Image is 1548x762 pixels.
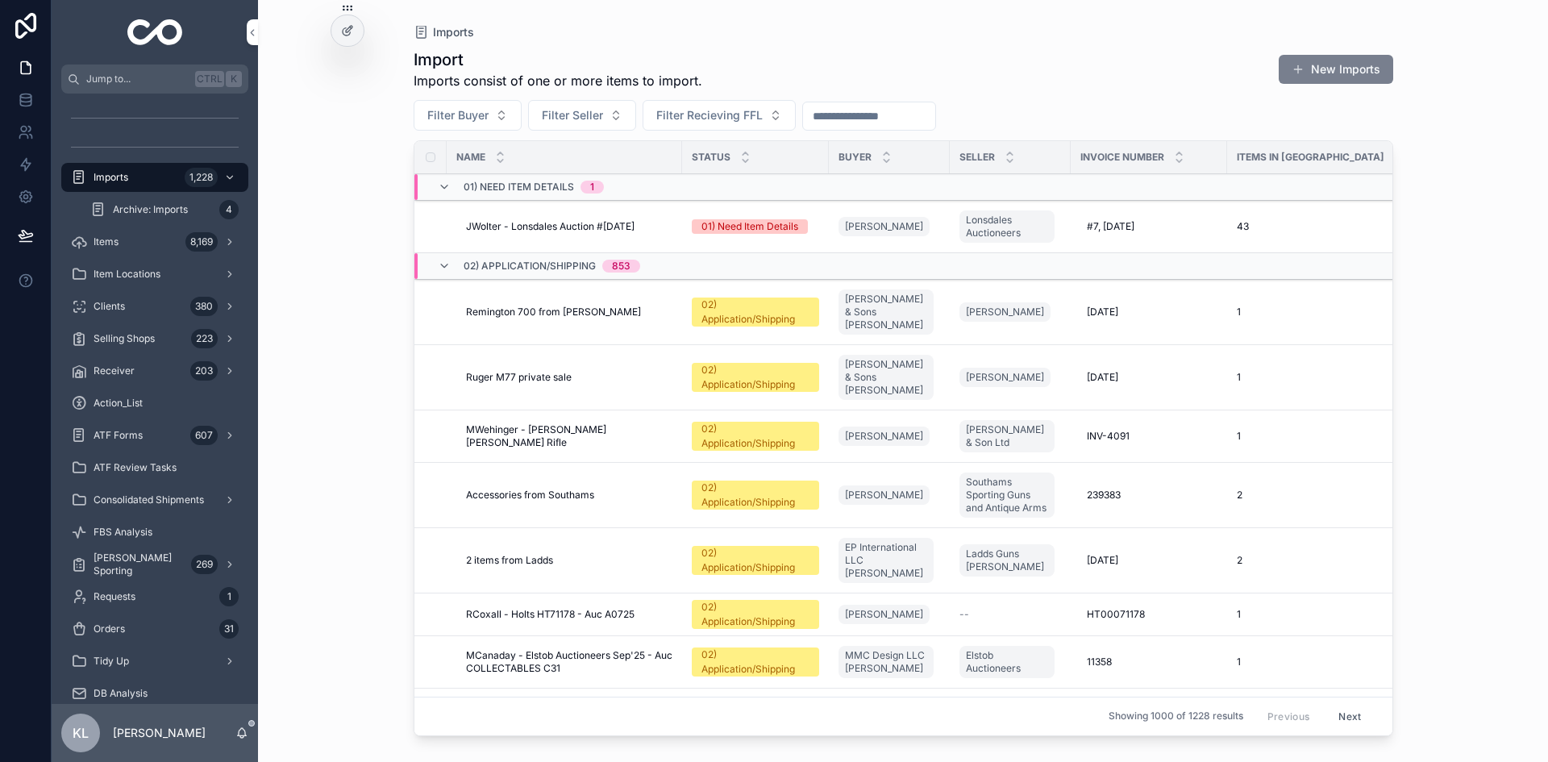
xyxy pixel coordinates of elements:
[94,655,129,668] span: Tidy Up
[838,286,940,338] a: [PERSON_NAME] & Sons [PERSON_NAME]
[959,473,1055,518] a: Southams Sporting Guns and Antique Arms
[1237,489,1242,502] span: 2
[94,397,143,410] span: Action_List
[701,600,809,629] div: 02) Application/Shipping
[81,195,248,224] a: Archive: Imports4
[966,423,1048,449] span: [PERSON_NAME] & Son Ltd
[466,649,672,675] a: MCanaday - Elstob Auctioneers Sep'25 - Auc COLLECTABLES C31
[643,100,796,131] button: Select Button
[94,461,177,474] span: ATF Review Tasks
[966,548,1048,573] span: Ladds Guns [PERSON_NAME]
[838,427,930,446] a: [PERSON_NAME]
[94,526,152,539] span: FBS Analysis
[1087,489,1121,502] span: 239383
[1237,430,1241,443] span: 1
[61,389,248,418] a: Action_List
[959,151,995,164] span: Seller
[1087,220,1134,233] span: #7, [DATE]
[701,546,809,575] div: 02) Application/Shipping
[692,422,819,451] a: 02) Application/Shipping
[190,297,218,316] div: 380
[845,608,923,621] span: [PERSON_NAME]
[1237,554,1384,567] a: 2
[61,485,248,514] a: Consolidated Shipments
[1080,602,1217,627] a: HT00071178
[127,19,183,45] img: App logo
[959,608,969,621] span: --
[542,107,603,123] span: Filter Seller
[692,481,819,510] a: 02) Application/Shipping
[959,608,1061,621] a: --
[966,214,1048,239] span: Lonsdales Auctioneers
[966,371,1044,384] span: [PERSON_NAME]
[692,298,819,327] a: 02) Application/Shipping
[464,260,596,273] span: 02) Application/Shipping
[94,623,125,635] span: Orders
[701,647,809,677] div: 02) Application/Shipping
[1237,489,1384,502] a: 2
[61,679,248,708] a: DB Analysis
[692,647,819,677] a: 02) Application/Shipping
[94,687,148,700] span: DB Analysis
[701,422,809,451] div: 02) Application/Shipping
[191,555,218,574] div: 269
[414,100,522,131] button: Select Button
[1109,710,1243,723] span: Showing 1000 of 1228 results
[466,608,672,621] a: RCoxall - Holts HT71178 - Auc A0725
[845,489,923,502] span: [PERSON_NAME]
[466,423,672,449] a: MWehinger - [PERSON_NAME] [PERSON_NAME] Rifle
[113,203,188,216] span: Archive: Imports
[959,643,1061,681] a: Elstob Auctioneers
[185,232,218,252] div: 8,169
[191,329,218,348] div: 223
[959,368,1051,387] a: [PERSON_NAME]
[701,363,809,392] div: 02) Application/Shipping
[959,469,1061,521] a: Southams Sporting Guns and Antique Arms
[528,100,636,131] button: Select Button
[845,430,923,443] span: [PERSON_NAME]
[219,200,239,219] div: 4
[466,554,553,567] span: 2 items from Ladds
[61,518,248,547] a: FBS Analysis
[466,220,672,233] a: JWolter - Lonsdales Auction #[DATE]
[86,73,189,85] span: Jump to...
[94,268,160,281] span: Item Locations
[838,695,940,734] a: MMC Design LLC [PERSON_NAME]
[414,48,702,71] h1: Import
[94,429,143,442] span: ATF Forms
[61,324,248,353] a: Selling Shops223
[94,364,135,377] span: Receiver
[838,535,940,586] a: EP International LLC [PERSON_NAME]
[1087,306,1118,319] span: [DATE]
[414,24,474,40] a: Imports
[61,582,248,611] a: Requests1
[94,590,135,603] span: Requests
[838,355,934,400] a: [PERSON_NAME] & Sons [PERSON_NAME]
[1237,371,1384,384] a: 1
[414,71,702,90] span: Imports consist of one or more items to import.
[466,306,672,319] a: Remington 700 from [PERSON_NAME]
[845,220,923,233] span: [PERSON_NAME]
[1237,220,1384,233] a: 43
[1080,151,1164,164] span: Invoice Number
[1080,364,1217,390] a: [DATE]
[838,643,940,681] a: MMC Design LLC [PERSON_NAME]
[959,364,1061,390] a: [PERSON_NAME]
[959,646,1055,678] a: Elstob Auctioneers
[1279,55,1393,84] button: New Imports
[1237,554,1242,567] span: 2
[1237,306,1241,319] span: 1
[838,289,934,335] a: [PERSON_NAME] & Sons [PERSON_NAME]
[1327,704,1372,729] button: Next
[61,356,248,385] a: Receiver203
[227,73,240,85] span: K
[838,423,940,449] a: [PERSON_NAME]
[966,476,1048,514] span: Southams Sporting Guns and Antique Arms
[959,302,1051,322] a: [PERSON_NAME]
[1237,656,1384,668] a: 1
[456,151,485,164] span: Name
[656,107,763,123] span: Filter Recieving FFL
[838,352,940,403] a: [PERSON_NAME] & Sons [PERSON_NAME]
[1080,548,1217,573] a: [DATE]
[1080,649,1217,675] a: 11358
